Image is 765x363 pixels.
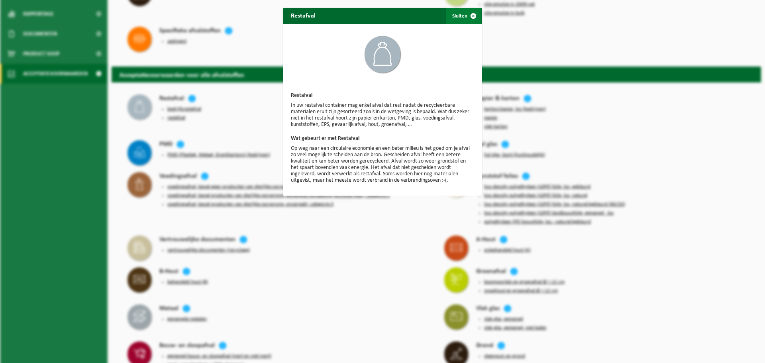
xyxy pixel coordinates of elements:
p: In uw restafval container mag enkel afval dat rest nadat de recycleerbare materialen eruit zijn g... [291,102,474,128]
button: Sluiten [446,8,481,24]
h3: Wat gebeurt er met Restafval [291,136,474,141]
h2: Restafval [283,8,324,23]
p: Op weg naar een circulaire economie en een beter milieu is het goed om je afval zo veel mogelijk ... [291,145,474,184]
h3: Restafval [291,93,474,98]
